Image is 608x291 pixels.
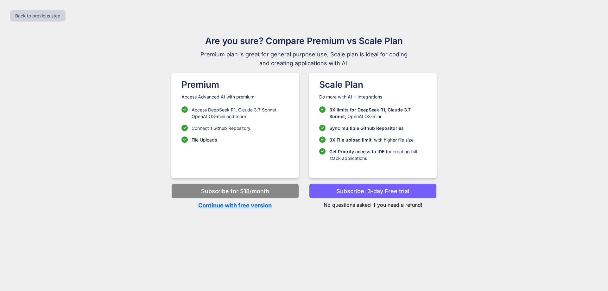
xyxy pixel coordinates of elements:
[319,106,326,113] img: checklist
[319,94,427,100] p: Do more with AI + Integrations
[329,137,371,142] span: 3X File upload limit
[329,148,427,161] p: for creating full stack applications
[329,136,414,143] p: , with higher file size
[192,125,250,131] p: Connect 1 Github Repository
[329,125,404,131] p: Sync multiple Github Repositories
[319,78,427,91] h1: Scale Plan
[329,149,384,154] span: Get Priority access to IDE
[198,34,410,47] h1: Are you sure? Compare Premium vs Scale Plan
[181,94,289,100] p: Access Advanced AI with premium
[201,187,269,195] p: Subscribe for $18/month
[198,50,410,68] span: Premium plan is great for general purpose use, Scale plan is ideal for coding and creating applic...
[171,183,299,199] button: Subscribe for $18/month
[181,125,188,131] img: checklist
[171,201,299,210] p: Continue with free version
[309,199,437,209] p: No questions asked if you need a refund!
[336,187,409,195] p: Subscribe. 3-day Free trial
[319,125,326,131] img: checklist
[319,136,326,143] img: checklist
[329,107,411,119] span: 3X limits for DeepSeek R1, Claude 3.7 Sonnet,
[319,148,326,155] img: checklist
[192,106,289,120] p: Access DeepSeek R1, Claude 3.7 Sonnet, OpenAI O3-mini and more
[181,106,188,113] img: checklist
[10,10,66,22] button: Back to previous step
[329,106,427,120] p: OpenAI O3-mini
[181,78,289,91] h1: Premium
[309,183,437,199] button: Subscribe. 3-day Free trial
[192,136,217,143] p: File Uploads
[181,136,188,143] img: checklist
